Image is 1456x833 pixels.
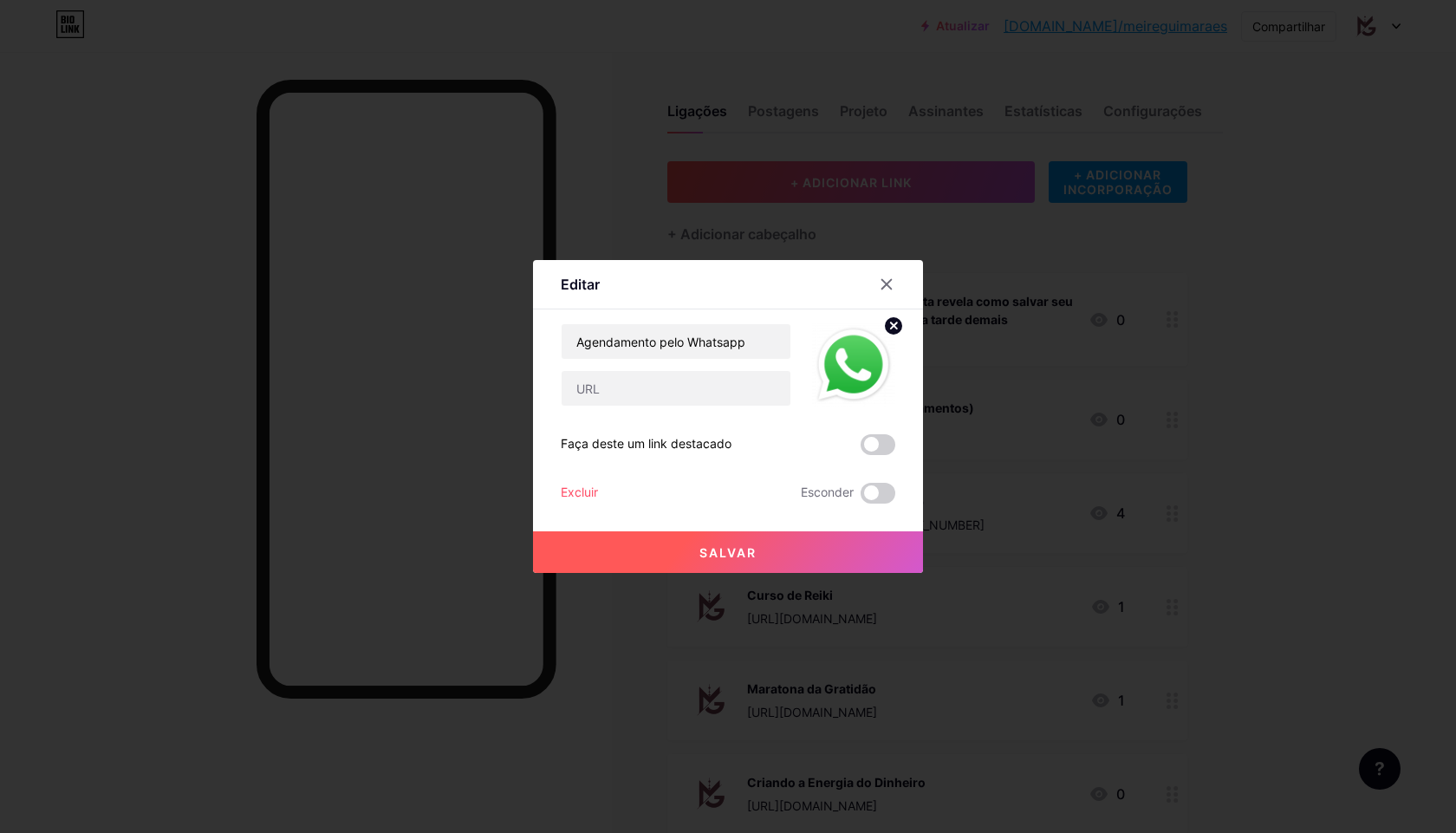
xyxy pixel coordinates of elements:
[812,323,895,407] img: link_miniatura
[562,371,790,406] input: URL
[562,324,790,359] input: Título
[561,276,600,293] font: Editar
[801,485,854,499] font: Esconder
[561,485,598,499] font: Excluir
[533,531,923,573] button: Salvar
[699,545,757,560] font: Salvar
[561,436,731,451] font: Faça deste um link destacado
